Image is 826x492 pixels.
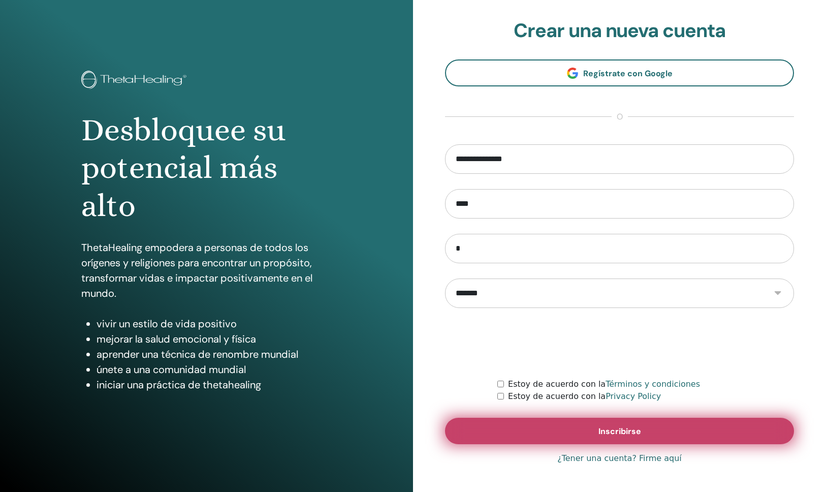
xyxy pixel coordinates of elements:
li: vivir un estilo de vida positivo [97,316,331,331]
li: mejorar la salud emocional y física [97,331,331,347]
li: iniciar una práctica de thetahealing [97,377,331,392]
h2: Crear una nueva cuenta [445,19,794,43]
h1: Desbloquee su potencial más alto [81,111,331,225]
a: Regístrate con Google [445,59,794,86]
span: o [612,111,628,123]
a: ¿Tener una cuenta? Firme aquí [557,452,682,465]
span: Regístrate con Google [583,68,673,79]
iframe: reCAPTCHA [543,323,697,363]
li: aprender una técnica de renombre mundial [97,347,331,362]
a: Términos y condiciones [606,379,700,389]
label: Estoy de acuerdo con la [508,390,661,403]
span: Inscribirse [598,426,641,437]
a: Privacy Policy [606,391,661,401]
li: únete a una comunidad mundial [97,362,331,377]
label: Estoy de acuerdo con la [508,378,700,390]
button: Inscribirse [445,418,794,444]
p: ThetaHealing empodera a personas de todos los orígenes y religiones para encontrar un propósito, ... [81,240,331,301]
